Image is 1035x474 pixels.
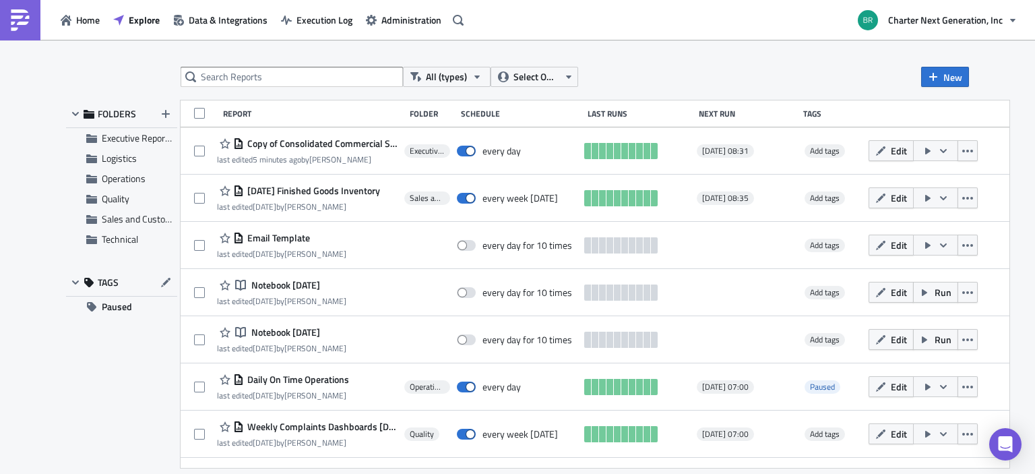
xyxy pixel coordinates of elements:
button: New [921,67,969,87]
button: Edit [869,329,914,350]
span: Administration [381,13,441,27]
span: Edit [891,144,907,158]
button: Explore [106,9,166,30]
time: 2025-05-30T18:37:54Z [253,342,276,355]
span: Edit [891,285,907,299]
img: Avatar [856,9,879,32]
span: Edit [891,191,907,205]
span: Execution Log [296,13,352,27]
span: Add tags [805,286,845,299]
span: Add tags [810,239,840,251]
span: Daily On Time Operations [244,374,349,386]
span: [DATE] 07:00 [702,382,749,392]
button: Edit [869,282,914,303]
span: Paused [102,297,132,317]
button: All (types) [403,67,491,87]
time: 2025-05-30T19:53:16Z [253,295,276,307]
div: every week on Monday [482,428,558,440]
span: Notebook 2025-05-30 [248,326,320,338]
span: Home [76,13,100,27]
span: Quality [410,429,434,440]
button: Edit [869,423,914,444]
span: Paused [805,380,840,394]
time: 2025-07-03T18:40:59Z [253,200,276,213]
span: Logistics [102,151,137,165]
div: last edited by [PERSON_NAME] [217,343,346,353]
span: [DATE] 07:00 [702,429,749,440]
div: Next Run [699,109,796,119]
div: Report [223,109,402,119]
div: every day [482,145,521,157]
span: Paused [810,380,835,393]
span: Charter Next Generation, Inc [888,13,1003,27]
span: Run [935,332,951,347]
div: Open Intercom Messenger [989,428,1022,461]
button: Charter Next Generation, Inc [850,5,1025,35]
div: Tags [803,109,863,119]
span: Executive Reporting [102,131,181,145]
div: every week on Monday [482,192,558,204]
div: every day for 10 times [482,287,572,299]
button: Paused [66,297,177,317]
button: Run [913,329,958,350]
span: Technical [102,232,138,246]
span: Add tags [805,333,845,347]
span: [DATE] 08:31 [702,146,749,156]
span: Run [935,285,951,299]
div: last edited by [PERSON_NAME] [217,202,380,212]
time: 2025-08-30T13:35:06Z [253,153,301,166]
button: Select Owner [491,67,578,87]
div: every day [482,381,521,393]
span: Explore [129,13,160,27]
div: Last Runs [588,109,692,119]
span: Copy of Consolidated Commercial Summary - Daily [244,138,398,150]
span: Add tags [805,144,845,158]
button: Administration [359,9,448,30]
span: Add tags [810,144,840,157]
input: Search Reports [181,67,403,87]
span: Data & Integrations [189,13,268,27]
time: 2025-06-24T12:42:58Z [253,389,276,402]
span: Sales and Customer Accounts [102,212,220,226]
span: Email Template [244,232,310,244]
time: 2025-07-07T19:40:26Z [253,436,276,449]
div: last edited by [PERSON_NAME] [217,438,398,448]
span: Monday Finished Goods Inventory [244,185,380,197]
div: last edited by [PERSON_NAME] [217,249,346,259]
span: Select Owner [513,69,559,84]
button: Edit [869,140,914,161]
span: All (types) [426,69,467,84]
span: TAGS [98,276,119,289]
div: last edited by [PERSON_NAME] [217,296,346,306]
span: Quality [102,191,129,206]
span: Add tags [805,239,845,252]
button: Edit [869,235,914,256]
span: Executive Reporting [410,146,444,156]
span: Add tags [810,333,840,346]
span: [DATE] 08:35 [702,193,749,204]
time: 2025-07-03T18:39:22Z [253,247,276,260]
button: Data & Integrations [166,9,274,30]
div: every day for 10 times [482,239,572,251]
button: Home [54,9,106,30]
button: Run [913,282,958,303]
span: Weekly Complaints Dashboards Monday AM [244,421,398,433]
span: Edit [891,380,907,394]
button: Edit [869,187,914,208]
span: Add tags [805,191,845,205]
img: PushMetrics [9,9,31,31]
button: Edit [869,376,914,397]
span: Edit [891,332,907,347]
div: Folder [410,109,455,119]
span: Edit [891,427,907,441]
span: Add tags [805,427,845,441]
button: Execution Log [274,9,359,30]
div: last edited by [PERSON_NAME] [217,390,349,401]
div: last edited by [PERSON_NAME] [217,154,398,165]
span: New [943,70,962,84]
